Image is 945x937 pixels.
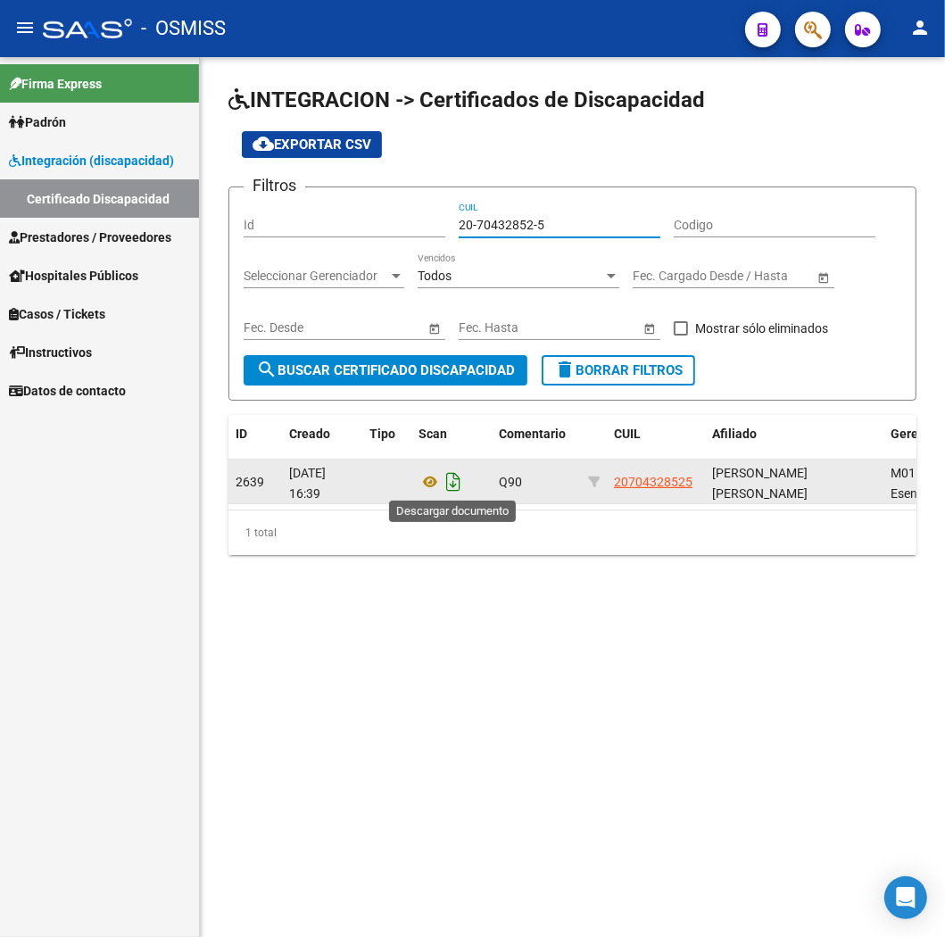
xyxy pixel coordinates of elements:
datatable-header-cell: Scan [411,415,492,453]
span: Exportar CSV [253,137,371,153]
span: INTEGRACION -> Certificados de Discapacidad [228,87,705,112]
span: CUIL [614,427,641,441]
span: Seleccionar Gerenciador [244,269,388,284]
input: Start date [459,320,514,336]
span: 2639 [236,475,264,489]
input: Start date [244,320,299,336]
button: Open calendar [814,268,833,286]
span: [DATE] 16:39 [289,466,326,501]
input: End date [529,320,617,336]
span: Mostrar sólo eliminados [695,318,828,339]
input: End date [314,320,402,336]
h3: Filtros [244,173,305,198]
mat-icon: person [909,17,931,38]
span: Padrón [9,112,66,132]
mat-icon: cloud_download [253,133,274,154]
button: Borrar Filtros [542,355,695,386]
mat-icon: delete [554,359,576,380]
span: Borrar Filtros [554,362,683,378]
span: Integración (discapacidad) [9,151,174,170]
span: Hospitales Públicos [9,266,138,286]
span: 20704328525 [614,475,692,489]
span: Instructivos [9,343,92,362]
span: Prestadores / Proveedores [9,228,171,247]
input: Start date [633,269,688,284]
datatable-header-cell: CUIL [607,415,705,453]
datatable-header-cell: Comentario [492,415,581,453]
span: - OSMISS [141,9,226,48]
span: Creado [289,427,330,441]
datatable-header-cell: Creado [282,415,362,453]
datatable-header-cell: Tipo [362,415,411,453]
datatable-header-cell: ID [228,415,282,453]
datatable-header-cell: Afiliado [705,415,883,453]
span: [PERSON_NAME] [PERSON_NAME] [PERSON_NAME] [712,466,808,521]
mat-icon: search [256,359,278,380]
input: End date [703,269,791,284]
span: Firma Express [9,74,102,94]
span: Comentario [499,427,566,441]
span: Buscar Certificado Discapacidad [256,362,515,378]
button: Open calendar [425,319,443,337]
i: Descargar documento [442,468,465,496]
mat-icon: menu [14,17,36,38]
button: Exportar CSV [242,131,382,158]
span: Casos / Tickets [9,304,105,324]
div: Open Intercom Messenger [884,876,927,919]
span: Q90 [499,475,522,489]
span: Afiliado [712,427,757,441]
div: 1 total [228,510,916,555]
span: Todos [418,269,452,283]
span: Datos de contacto [9,381,126,401]
span: ID [236,427,247,441]
button: Buscar Certificado Discapacidad [244,355,527,386]
span: Scan [419,427,447,441]
span: Tipo [369,427,395,441]
button: Open calendar [640,319,659,337]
